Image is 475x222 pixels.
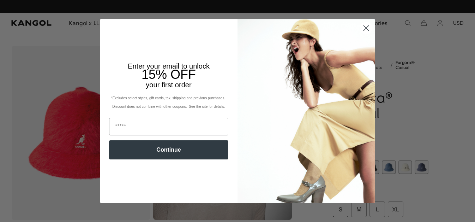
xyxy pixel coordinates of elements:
input: Email [109,118,228,135]
button: Continue [109,140,228,159]
span: *Excludes select styles, gift cards, tax, shipping and previous purchases. Discount does not comb... [111,96,226,109]
span: 15% OFF [142,67,196,82]
button: Close dialog [360,22,372,34]
span: Enter your email to unlock [128,62,210,70]
img: 93be19ad-e773-4382-80b9-c9d740c9197f.jpeg [238,19,375,203]
span: your first order [146,81,191,89]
